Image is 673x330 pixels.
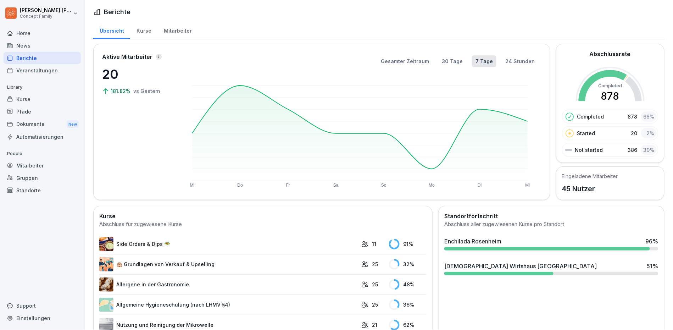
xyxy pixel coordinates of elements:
p: 181.82% [111,87,132,95]
p: Library [4,82,81,93]
text: Mo [429,183,435,188]
a: Mitarbeiter [157,21,198,39]
div: 51 % [647,262,658,270]
div: Abschluss für zugewiesene Kurse [99,220,427,229]
a: Enchilada Rosenheim96% [441,234,661,253]
a: Kurse [4,93,81,105]
text: Mi [190,183,195,188]
a: Berichte [4,52,81,64]
a: [DEMOGRAPHIC_DATA] Wirtshaus [GEOGRAPHIC_DATA]51% [441,259,661,278]
text: So [381,183,386,188]
p: vs Gestern [133,87,160,95]
p: Not started [575,146,603,154]
div: [DEMOGRAPHIC_DATA] Wirtshaus [GEOGRAPHIC_DATA] [444,262,597,270]
a: Veranstaltungen [4,64,81,77]
h2: Kurse [99,212,427,220]
p: 21 [372,321,377,329]
p: 45 Nutzer [562,183,618,194]
text: Mi [525,183,530,188]
a: Home [4,27,81,39]
h2: Standortfortschritt [444,212,658,220]
img: a8yn40tlpli2795yia0sxgfc.png [99,257,113,271]
button: Gesamter Zeitraum [377,55,433,67]
div: 91 % [389,239,427,249]
div: 2 % [641,128,657,138]
div: 68 % [641,111,657,122]
p: Concept Family [20,14,72,19]
a: Übersicht [93,21,130,39]
h1: Berichte [104,7,130,17]
a: Kurse [130,21,157,39]
p: Started [577,130,595,137]
p: 25 [372,301,378,308]
text: Di [478,183,482,188]
text: Do [238,183,243,188]
div: Dokumente [4,118,81,131]
p: 25 [372,281,378,288]
button: 30 Tage [438,55,466,67]
a: Mitarbeiter [4,159,81,172]
text: Fr [286,183,290,188]
button: 7 Tage [472,55,496,67]
text: Sa [333,183,339,188]
p: 386 [628,146,638,154]
p: 11 [372,240,376,248]
div: Enchilada Rosenheim [444,237,501,246]
h5: Eingeladene Mitarbeiter [562,172,618,180]
a: Standorte [4,184,81,197]
a: Automatisierungen [4,131,81,143]
div: Support [4,299,81,312]
p: 25 [372,260,378,268]
div: 32 % [389,259,427,270]
p: People [4,148,81,159]
img: ztsbguhbjntb8twi5r10a891.png [99,237,113,251]
a: Pfade [4,105,81,118]
p: 20 [631,130,638,137]
div: 36 % [389,299,427,310]
div: 48 % [389,279,427,290]
p: Completed [577,113,604,120]
div: Abschluss aller zugewiesenen Kurse pro Standort [444,220,658,229]
p: Aktive Mitarbeiter [102,53,152,61]
a: 🏨 Grundlagen von Verkauf & Upselling [99,257,358,271]
img: q9ka5lds5r8z6j6e6z37df34.png [99,277,113,292]
div: New [67,120,79,128]
img: gxsnf7ygjsfsmxd96jxi4ufn.png [99,298,113,312]
p: [PERSON_NAME] [PERSON_NAME] [20,7,72,13]
a: Gruppen [4,172,81,184]
div: 96 % [646,237,658,246]
h2: Abschlussrate [590,50,631,58]
div: 30 % [641,145,657,155]
p: 878 [628,113,638,120]
a: Side Orders & Dips 🥗 [99,237,358,251]
a: Allergene in der Gastronomie [99,277,358,292]
a: Allgemeine Hygieneschulung (nach LHMV §4) [99,298,358,312]
p: 20 [102,65,173,84]
a: News [4,39,81,52]
a: Einstellungen [4,312,81,324]
button: 24 Stunden [502,55,539,67]
a: DokumenteNew [4,118,81,131]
